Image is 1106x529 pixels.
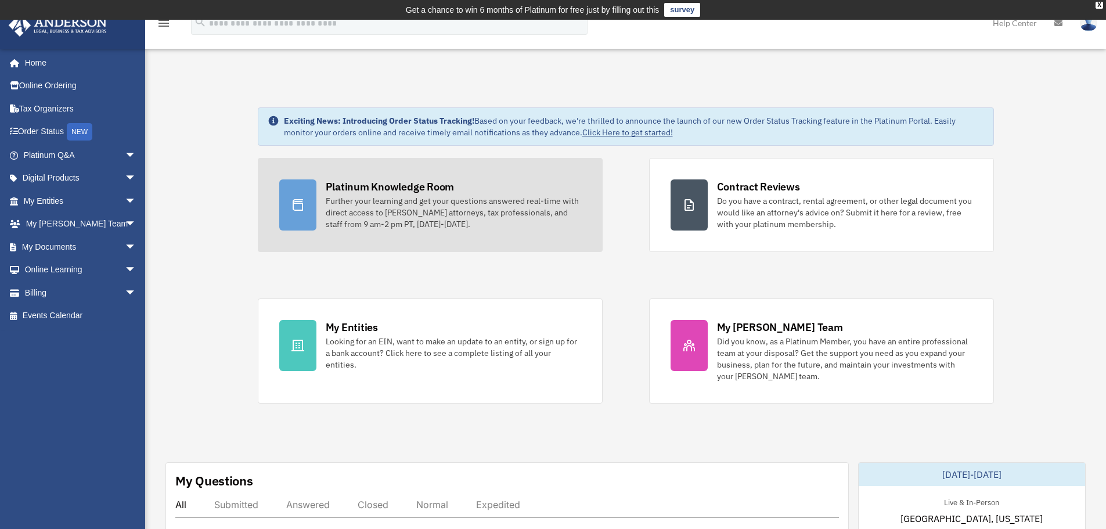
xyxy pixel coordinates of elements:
div: Expedited [476,499,520,510]
a: Tax Organizers [8,97,154,120]
a: Click Here to get started! [582,127,673,138]
a: menu [157,20,171,30]
span: arrow_drop_down [125,167,148,190]
div: My Questions [175,472,253,490]
div: Further your learning and get your questions answered real-time with direct access to [PERSON_NAM... [326,195,581,230]
div: My [PERSON_NAME] Team [717,320,843,334]
div: Platinum Knowledge Room [326,179,455,194]
div: Answered [286,499,330,510]
div: Contract Reviews [717,179,800,194]
div: Get a chance to win 6 months of Platinum for free just by filling out this [406,3,660,17]
a: Contract Reviews Do you have a contract, rental agreement, or other legal document you would like... [649,158,994,252]
a: Events Calendar [8,304,154,328]
a: My Entities Looking for an EIN, want to make an update to an entity, or sign up for a bank accoun... [258,298,603,404]
div: Normal [416,499,448,510]
div: Looking for an EIN, want to make an update to an entity, or sign up for a bank account? Click her... [326,336,581,370]
a: Online Ordering [8,74,154,98]
a: Order StatusNEW [8,120,154,144]
img: User Pic [1080,15,1097,31]
a: survey [664,3,700,17]
span: [GEOGRAPHIC_DATA], [US_STATE] [900,512,1043,526]
div: NEW [67,123,92,141]
div: All [175,499,186,510]
div: My Entities [326,320,378,334]
div: Based on your feedback, we're thrilled to announce the launch of our new Order Status Tracking fe... [284,115,984,138]
div: Live & In-Person [935,495,1008,508]
div: Submitted [214,499,258,510]
a: Digital Productsarrow_drop_down [8,167,154,190]
a: My Documentsarrow_drop_down [8,235,154,258]
div: close [1096,2,1103,9]
strong: Exciting News: Introducing Order Status Tracking! [284,116,474,126]
i: search [194,16,207,28]
div: Did you know, as a Platinum Member, you have an entire professional team at your disposal? Get th... [717,336,972,382]
div: Closed [358,499,388,510]
div: Do you have a contract, rental agreement, or other legal document you would like an attorney's ad... [717,195,972,230]
a: Platinum Q&Aarrow_drop_down [8,143,154,167]
a: Platinum Knowledge Room Further your learning and get your questions answered real-time with dire... [258,158,603,252]
div: [DATE]-[DATE] [859,463,1085,486]
a: My Entitiesarrow_drop_down [8,189,154,213]
span: arrow_drop_down [125,143,148,167]
i: menu [157,16,171,30]
a: Billingarrow_drop_down [8,281,154,304]
a: Online Learningarrow_drop_down [8,258,154,282]
a: My [PERSON_NAME] Team Did you know, as a Platinum Member, you have an entire professional team at... [649,298,994,404]
a: My [PERSON_NAME] Teamarrow_drop_down [8,213,154,236]
span: arrow_drop_down [125,213,148,236]
span: arrow_drop_down [125,189,148,213]
a: Home [8,51,148,74]
span: arrow_drop_down [125,235,148,259]
img: Anderson Advisors Platinum Portal [5,14,110,37]
span: arrow_drop_down [125,258,148,282]
span: arrow_drop_down [125,281,148,305]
